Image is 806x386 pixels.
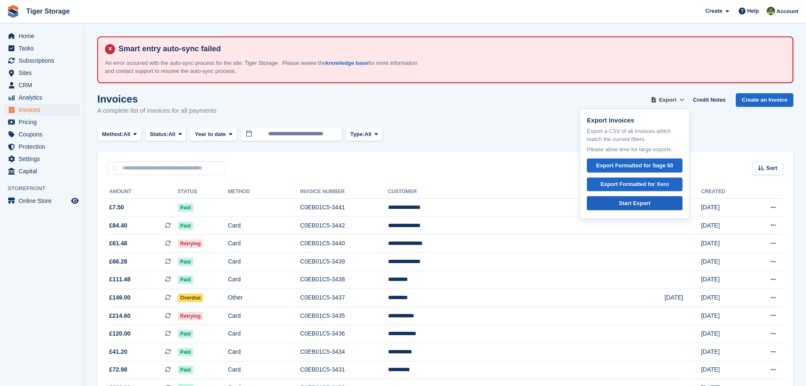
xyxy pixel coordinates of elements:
td: C0EB01C5-3435 [300,307,388,325]
span: £111.48 [109,275,131,284]
td: Card [228,307,300,325]
td: C0EB01C5-3438 [300,271,388,289]
button: Export [649,93,686,107]
td: [DATE] [701,361,748,379]
p: Export a CSV of all Invoices which match the current filters. [587,127,682,144]
td: [DATE] [701,325,748,343]
span: £149.00 [109,293,131,302]
th: Amount [107,185,178,199]
td: [DATE] [701,199,748,217]
a: Start Export [587,196,682,210]
span: £66.28 [109,257,127,266]
a: menu [4,79,80,91]
td: [DATE] [701,343,748,361]
img: stora-icon-8386f47178a22dfd0bd8f6a31ec36ba5ce8667c1dd55bd0f319d3a0aa187defe.svg [7,5,19,18]
td: [DATE] [665,289,701,307]
div: Export Formatted for Xero [600,180,669,189]
td: Other [228,289,300,307]
span: Home [19,30,69,42]
span: £41.20 [109,347,127,356]
span: Sort [766,164,777,172]
span: Paid [178,366,193,374]
span: Paid [178,330,193,338]
a: menu [4,30,80,42]
a: Preview store [70,196,80,206]
span: Settings [19,153,69,165]
span: Protection [19,141,69,153]
td: C0EB01C5-3441 [300,199,388,217]
span: Export [659,96,677,104]
td: [DATE] [701,235,748,253]
span: Invoices [19,104,69,116]
td: C0EB01C5-3434 [300,343,388,361]
button: Method: All [97,127,142,141]
th: Method [228,185,300,199]
div: Export Formatted for Sage 50 [596,161,673,170]
th: Invoice Number [300,185,388,199]
span: Analytics [19,92,69,103]
td: C0EB01C5-3439 [300,253,388,271]
span: Year to date [195,130,226,139]
td: Card [228,325,300,343]
td: Card [228,253,300,271]
span: £214.60 [109,311,131,320]
span: Capital [19,165,69,177]
span: Pricing [19,116,69,128]
h4: Smart entry auto-sync failed [115,44,786,54]
span: Overdue [178,294,204,302]
span: Create [705,7,722,15]
span: £120.00 [109,329,131,338]
button: Year to date [190,127,237,141]
a: Export Formatted for Xero [587,178,682,192]
span: £61.48 [109,239,127,248]
span: Paid [178,222,193,230]
span: £72.98 [109,365,127,374]
a: knowledge base [326,60,368,66]
a: Create an Invoice [736,93,793,107]
td: Card [228,343,300,361]
span: Retrying [178,239,204,248]
div: Start Export [619,199,650,208]
td: Card [228,271,300,289]
th: Created [701,185,748,199]
td: Card [228,361,300,379]
a: menu [4,42,80,54]
span: Paid [178,275,193,284]
th: Customer [388,185,665,199]
td: C0EB01C5-3440 [300,235,388,253]
p: Please allow time for large exports. [587,145,682,154]
span: Paid [178,203,193,212]
span: Storefront [8,184,84,193]
span: Coupons [19,128,69,140]
span: Account [776,7,798,16]
span: Online Store [19,195,69,207]
button: Type: All [346,127,383,141]
span: All [365,130,372,139]
td: [DATE] [701,289,748,307]
td: Card [228,235,300,253]
td: C0EB01C5-3442 [300,217,388,235]
td: [DATE] [701,271,748,289]
a: menu [4,195,80,207]
span: CRM [19,79,69,91]
span: Paid [178,348,193,356]
a: menu [4,128,80,140]
span: Help [747,7,759,15]
td: [DATE] [701,307,748,325]
span: £7.50 [109,203,124,212]
td: [DATE] [701,253,748,271]
p: An error occurred with the auto-sync process for the site: Tiger Storage . Please review the for ... [105,59,422,75]
td: C0EB01C5-3431 [300,361,388,379]
a: menu [4,92,80,103]
a: Export Formatted for Sage 50 [587,158,682,172]
button: Status: All [145,127,187,141]
a: menu [4,67,80,79]
a: menu [4,55,80,67]
span: Method: [102,130,124,139]
img: Matthew Ellwood [767,7,775,15]
a: Tiger Storage [23,4,73,18]
span: Subscriptions [19,55,69,67]
span: Sites [19,67,69,79]
th: Status [178,185,228,199]
td: C0EB01C5-3436 [300,325,388,343]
